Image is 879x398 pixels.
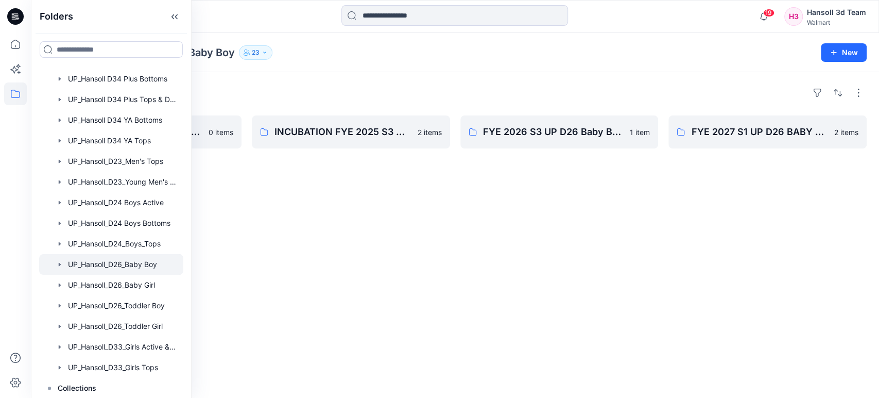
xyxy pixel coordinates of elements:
p: FYE 2027 S1 UP D26 BABY BOY [PERSON_NAME] [691,125,828,139]
button: New [821,43,867,62]
p: INCUBATION FYE 2025 S3 UP Hansoll D26 Baby Boy [274,125,411,139]
button: 23 [239,45,272,60]
p: 1 item [630,127,650,138]
div: Walmart [807,19,866,26]
div: H3 [784,7,803,26]
p: 0 items [209,127,233,138]
p: 2 items [418,127,442,138]
a: FYE 2027 S1 UP D26 BABY BOY [PERSON_NAME]2 items [668,115,867,148]
p: 2 items [834,127,858,138]
span: 19 [763,9,774,17]
a: FYE 2026 S3 UP D26 Baby Boy Hansoll1 item [460,115,659,148]
a: INCUBATION FYE 2025 S3 UP Hansoll D26 Baby Boy2 items [252,115,450,148]
div: Hansoll 3d Team [807,6,866,19]
p: FYE 2026 S3 UP D26 Baby Boy Hansoll [483,125,624,139]
p: 23 [252,47,260,58]
p: Collections [58,382,96,394]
